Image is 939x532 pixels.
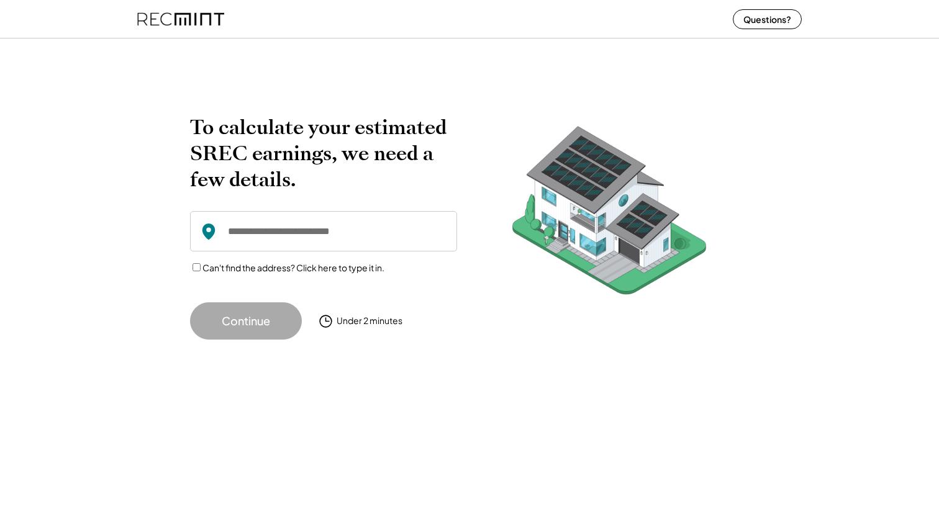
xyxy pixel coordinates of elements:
[488,114,730,313] img: RecMintArtboard%207.png
[137,2,224,35] img: recmint-logotype%403x%20%281%29.jpeg
[190,302,302,340] button: Continue
[733,9,802,29] button: Questions?
[190,114,457,192] h2: To calculate your estimated SREC earnings, we need a few details.
[202,262,384,273] label: Can't find the address? Click here to type it in.
[337,315,402,327] div: Under 2 minutes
